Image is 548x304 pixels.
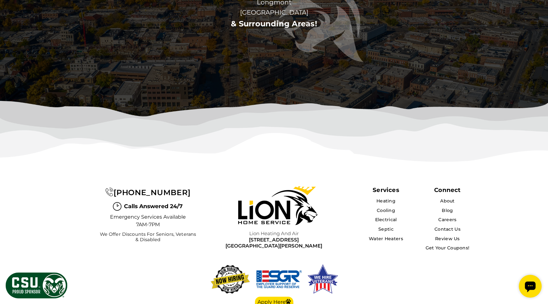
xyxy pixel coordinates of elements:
a: Cooling [377,208,395,213]
img: We hire veterans [255,263,303,295]
div: Connect [434,186,460,194]
a: Review Us [435,236,460,241]
span: [GEOGRAPHIC_DATA] [195,7,353,17]
span: [STREET_ADDRESS] [225,237,322,243]
span: We Offer Discounts for Seniors, Veterans & Disabled [98,232,198,243]
a: Heating [376,198,395,204]
a: Careers [438,217,456,222]
a: Electrical [375,217,397,222]
a: Water Heaters [369,236,403,241]
span: Emergency Services Available 7AM-7PM [110,213,186,228]
span: [GEOGRAPHIC_DATA][PERSON_NAME] [225,243,322,249]
a: Get Your Coupons! [426,245,470,251]
span: [PHONE_NUMBER] [114,188,191,197]
a: [PHONE_NUMBER] [105,188,191,197]
span: Lion Heating and Air [207,231,341,235]
a: Blog [442,208,453,213]
span: Calls Answered 24/7 [124,202,183,210]
a: About [440,198,454,204]
a: Septic [378,226,394,232]
a: Contact Us [434,226,460,232]
img: We hire veterans [307,263,339,295]
a: [STREET_ADDRESS][GEOGRAPHIC_DATA][PERSON_NAME] [225,237,322,249]
img: CSU Sponsor Badge [5,272,68,299]
img: now-hiring [209,263,251,295]
a: & Surrounding Areas! [231,19,317,28]
div: Open chat widget [3,3,25,25]
span: Services [373,186,399,194]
